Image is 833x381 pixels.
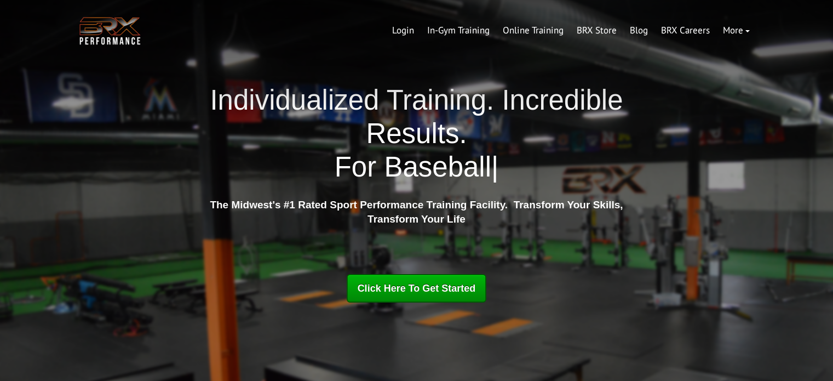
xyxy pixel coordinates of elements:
a: BRX Store [570,18,623,44]
a: In-Gym Training [421,18,496,44]
div: Navigation Menu [386,18,756,44]
strong: The Midwest's #1 Rated Sport Performance Training Facility. Transform Your Skills, Transform Your... [210,199,623,225]
a: BRX Careers [654,18,716,44]
a: Online Training [496,18,570,44]
span: | [491,151,498,183]
img: BRX Transparent Logo-2 [77,14,143,48]
a: Blog [623,18,654,44]
span: Click Here To Get Started [358,283,476,294]
a: Click Here To Get Started [347,274,487,303]
h1: Individualized Training. Incredible Results. [206,83,628,184]
span: For Baseball [335,151,491,183]
a: More [716,18,756,44]
a: Login [386,18,421,44]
